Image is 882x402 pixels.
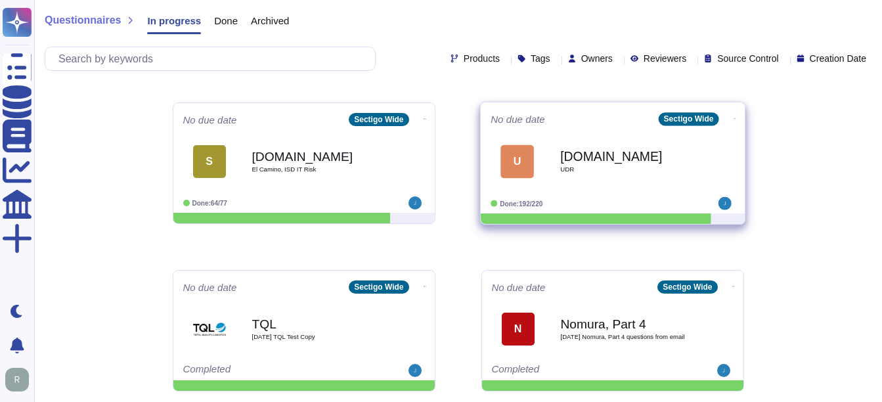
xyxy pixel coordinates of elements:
span: Creation Date [810,54,866,63]
img: user [717,364,730,377]
div: Completed [183,364,344,377]
button: user [3,365,38,394]
input: Search by keywords [52,47,375,70]
span: [DATE] TQL Test Copy [252,334,384,340]
div: N [502,313,535,346]
span: UDR [560,166,693,173]
b: [DOMAIN_NAME] [252,150,384,163]
div: Sectigo Wide [349,280,408,294]
span: In progress [147,16,201,26]
div: Sectigo Wide [349,113,408,126]
div: U [500,145,534,178]
span: Owners [581,54,613,63]
img: user [408,196,422,210]
span: Products [464,54,500,63]
div: Sectigo Wide [658,112,718,125]
span: Questionnaires [45,15,121,26]
span: Done [214,16,238,26]
span: Done: 64/77 [192,200,227,207]
span: No due date [183,115,237,125]
span: Archived [251,16,289,26]
div: S [193,145,226,178]
b: Nomura, Part 4 [561,318,692,330]
div: Sectigo Wide [657,280,717,294]
span: El Camino, ISD IT Risk [252,166,384,173]
span: No due date [491,114,545,124]
img: user [408,364,422,377]
span: No due date [183,282,237,292]
span: [DATE] Nomura, Part 4 questions from email [561,334,692,340]
b: [DOMAIN_NAME] [560,150,693,162]
span: Source Control [717,54,778,63]
span: No due date [492,282,546,292]
img: user [5,368,29,391]
span: Done: 192/220 [500,200,542,207]
div: Completed [492,364,653,377]
b: TQL [252,318,384,330]
span: Tags [531,54,550,63]
img: Logo [193,313,226,346]
img: user [718,197,731,210]
span: Reviewers [644,54,686,63]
